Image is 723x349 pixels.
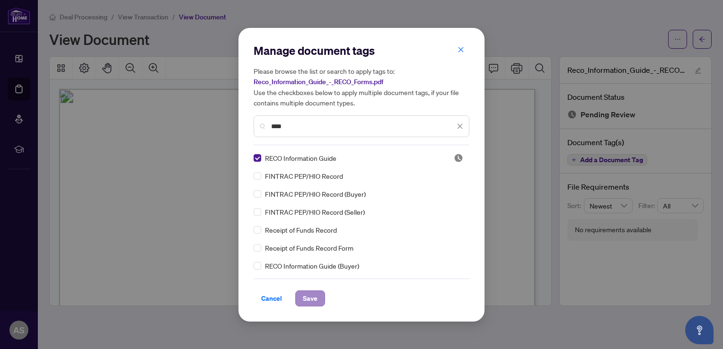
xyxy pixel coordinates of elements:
[265,243,353,253] span: Receipt of Funds Record Form
[265,171,343,181] span: FINTRAC PEP/HIO Record
[254,78,383,86] span: Reco_Information_Guide_-_RECO_Forms.pdf
[254,43,469,58] h2: Manage document tags
[303,291,317,306] span: Save
[454,153,463,163] img: status
[265,261,359,271] span: RECO Information Guide (Buyer)
[261,291,282,306] span: Cancel
[254,290,290,306] button: Cancel
[457,123,463,130] span: close
[265,189,366,199] span: FINTRAC PEP/HIO Record (Buyer)
[265,153,336,163] span: RECO Information Guide
[265,207,365,217] span: FINTRAC PEP/HIO Record (Seller)
[295,290,325,306] button: Save
[685,316,714,344] button: Open asap
[254,66,469,108] h5: Please browse the list or search to apply tags to: Use the checkboxes below to apply multiple doc...
[265,225,337,235] span: Receipt of Funds Record
[458,46,464,53] span: close
[454,153,463,163] span: Pending Review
